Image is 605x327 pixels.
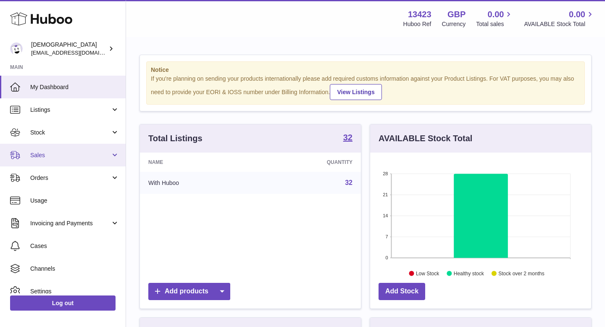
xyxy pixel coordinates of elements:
span: [EMAIL_ADDRESS][DOMAIN_NAME] [31,49,124,56]
div: If you're planning on sending your products internationally please add required customs informati... [151,75,580,100]
a: Add Stock [379,283,425,300]
th: Quantity [256,153,361,172]
text: 21 [383,192,388,197]
strong: 32 [343,133,352,142]
span: Settings [30,287,119,295]
span: My Dashboard [30,83,119,91]
span: AVAILABLE Stock Total [524,20,595,28]
div: [DEMOGRAPHIC_DATA] [31,41,107,57]
a: Log out [10,295,116,311]
a: 0.00 Total sales [476,9,513,28]
span: Channels [30,265,119,273]
h3: Total Listings [148,133,203,144]
span: Invoicing and Payments [30,219,110,227]
img: olgazyuz@outlook.com [10,42,23,55]
span: Cases [30,242,119,250]
th: Name [140,153,256,172]
span: Total sales [476,20,513,28]
strong: GBP [447,9,466,20]
text: Low Stock [416,270,439,276]
text: Healthy stock [454,270,484,276]
a: 0.00 AVAILABLE Stock Total [524,9,595,28]
span: 0.00 [569,9,585,20]
text: 28 [383,171,388,176]
a: 32 [343,133,352,143]
text: Stock over 2 months [498,270,544,276]
text: 7 [385,234,388,239]
text: 0 [385,255,388,260]
a: Add products [148,283,230,300]
a: 32 [345,179,352,186]
div: Currency [442,20,466,28]
strong: Notice [151,66,580,74]
span: Orders [30,174,110,182]
span: Usage [30,197,119,205]
span: Sales [30,151,110,159]
span: 0.00 [488,9,504,20]
a: View Listings [330,84,381,100]
strong: 13423 [408,9,431,20]
div: Huboo Ref [403,20,431,28]
span: Listings [30,106,110,114]
h3: AVAILABLE Stock Total [379,133,472,144]
span: Stock [30,129,110,137]
td: With Huboo [140,172,256,194]
text: 14 [383,213,388,218]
